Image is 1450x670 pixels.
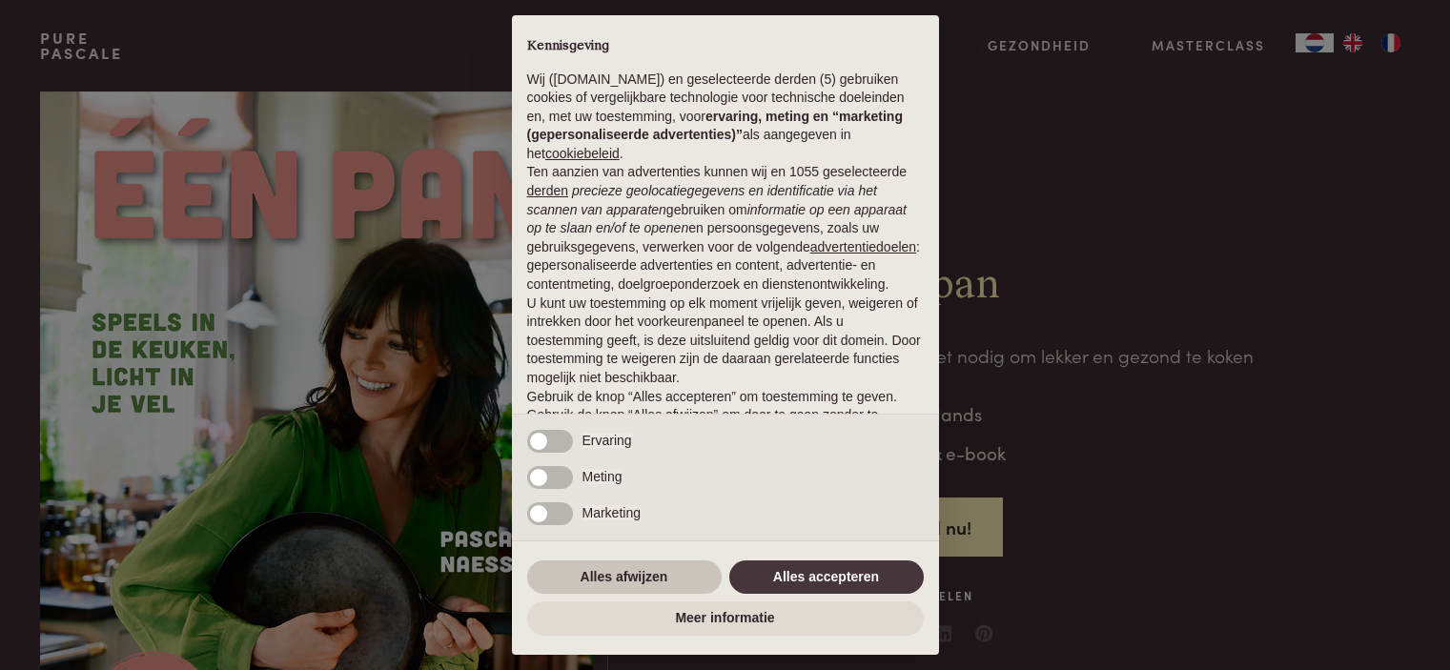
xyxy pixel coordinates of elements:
[527,560,722,595] button: Alles afwijzen
[527,294,924,388] p: U kunt uw toestemming op elk moment vrijelijk geven, weigeren of intrekken door het voorkeurenpan...
[527,388,924,444] p: Gebruik de knop “Alles accepteren” om toestemming te geven. Gebruik de knop “Alles afwijzen” om d...
[582,469,623,484] span: Meting
[527,38,924,55] h2: Kennisgeving
[527,109,903,143] strong: ervaring, meting en “marketing (gepersonaliseerde advertenties)”
[582,433,632,448] span: Ervaring
[582,505,641,520] span: Marketing
[527,183,877,217] em: precieze geolocatiegegevens en identificatie via het scannen van apparaten
[729,560,924,595] button: Alles accepteren
[810,238,916,257] button: advertentiedoelen
[545,146,620,161] a: cookiebeleid
[527,163,924,294] p: Ten aanzien van advertenties kunnen wij en 1055 geselecteerde gebruiken om en persoonsgegevens, z...
[527,71,924,164] p: Wij ([DOMAIN_NAME]) en geselecteerde derden (5) gebruiken cookies of vergelijkbare technologie vo...
[527,601,924,636] button: Meer informatie
[527,182,569,201] button: derden
[527,202,908,236] em: informatie op een apparaat op te slaan en/of te openen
